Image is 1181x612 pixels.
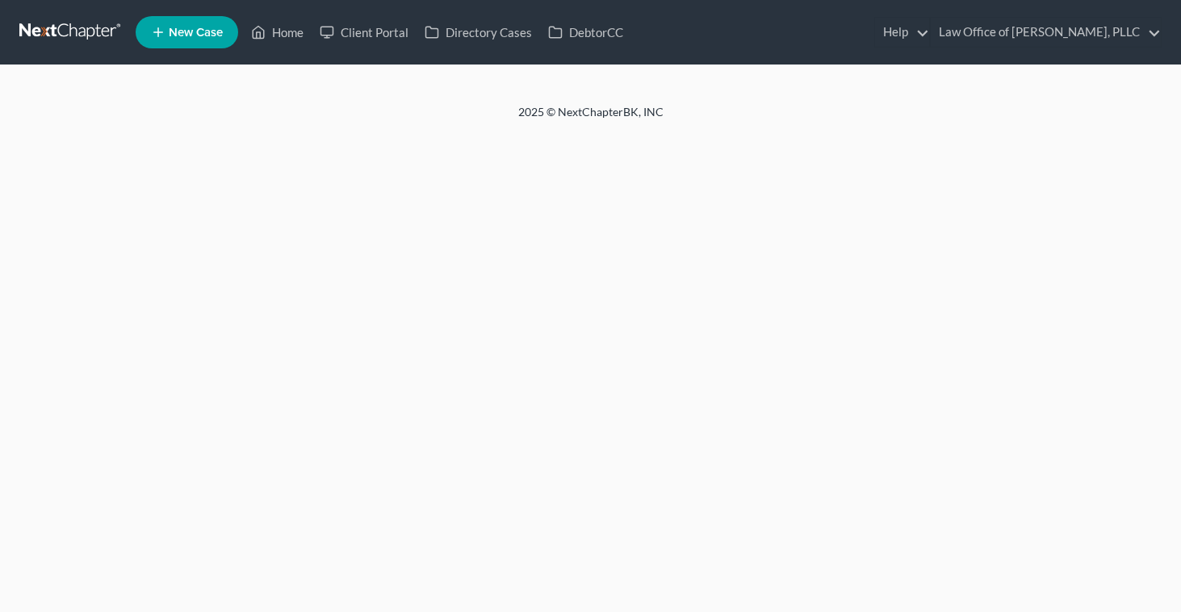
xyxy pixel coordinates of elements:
a: Directory Cases [417,18,540,47]
a: Help [875,18,929,47]
a: Client Portal [312,18,417,47]
a: Law Office of [PERSON_NAME], PLLC [931,18,1161,47]
new-legal-case-button: New Case [136,16,238,48]
a: Home [243,18,312,47]
div: 2025 © NextChapterBK, INC [131,104,1051,133]
a: DebtorCC [540,18,631,47]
